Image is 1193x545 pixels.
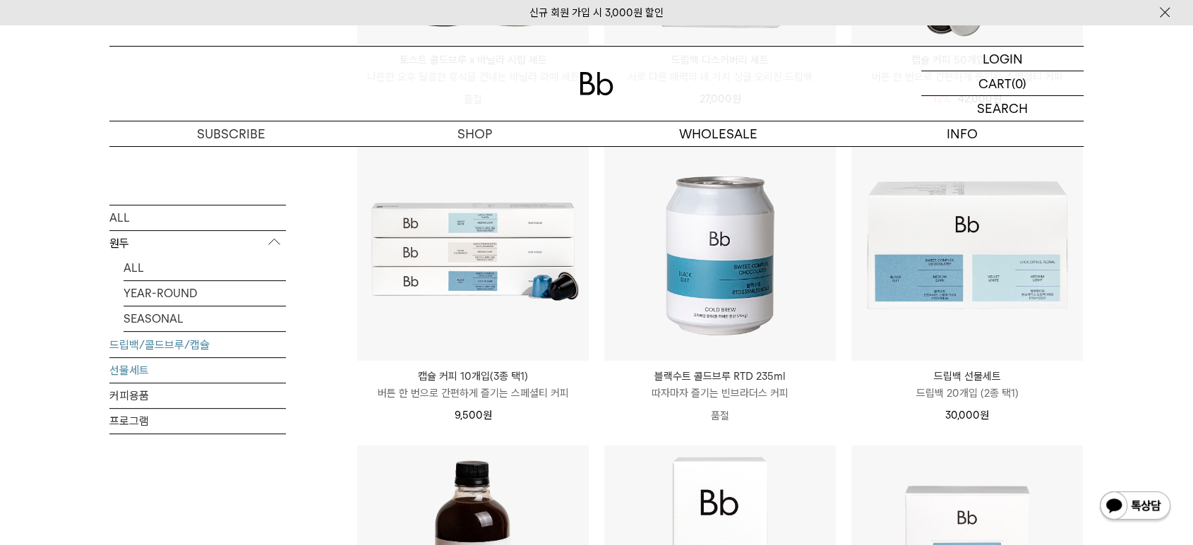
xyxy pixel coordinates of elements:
p: 품절 [604,402,836,430]
a: 선물세트 [109,358,286,383]
a: LOGIN [921,47,1084,71]
a: 캡슐 커피 10개입(3종 택1) 버튼 한 번으로 간편하게 즐기는 스페셜티 커피 [357,368,589,402]
p: 블랙수트 콜드브루 RTD 235ml [604,368,836,385]
span: 9,500 [455,409,492,421]
p: SEARCH [977,96,1028,121]
p: 캡슐 커피 10개입(3종 택1) [357,368,589,385]
span: 원 [483,409,492,421]
a: 드립백 선물세트 드립백 20개입 (2종 택1) [851,368,1083,402]
a: 신규 회원 가입 시 3,000원 할인 [529,6,664,19]
a: ALL [109,205,286,230]
a: 프로그램 [109,409,286,433]
p: 드립백 선물세트 [851,368,1083,385]
p: LOGIN [983,47,1023,71]
a: YEAR-ROUND [124,281,286,306]
a: 드립백/콜드브루/캡슐 [109,333,286,357]
p: WHOLESALE [596,121,840,146]
img: 로고 [580,72,613,95]
img: 카카오톡 채널 1:1 채팅 버튼 [1098,490,1172,524]
p: INFO [840,121,1084,146]
img: 드립백 선물세트 [851,129,1083,361]
span: 30,000 [945,409,989,421]
a: SEASONAL [124,306,286,331]
img: 캡슐 커피 10개입(3종 택1) [357,129,589,361]
a: 블랙수트 콜드브루 RTD 235ml 따자마자 즐기는 빈브라더스 커피 [604,368,836,402]
span: 원 [980,409,989,421]
a: SUBSCRIBE [109,121,353,146]
img: 블랙수트 콜드브루 RTD 235ml [604,129,836,361]
p: 원두 [109,231,286,256]
p: 따자마자 즐기는 빈브라더스 커피 [604,385,836,402]
p: CART [978,71,1012,95]
a: 커피용품 [109,383,286,408]
p: 버튼 한 번으로 간편하게 즐기는 스페셜티 커피 [357,385,589,402]
p: 드립백 20개입 (2종 택1) [851,385,1083,402]
a: SHOP [353,121,596,146]
a: ALL [124,256,286,280]
p: (0) [1012,71,1026,95]
a: CART (0) [921,71,1084,96]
